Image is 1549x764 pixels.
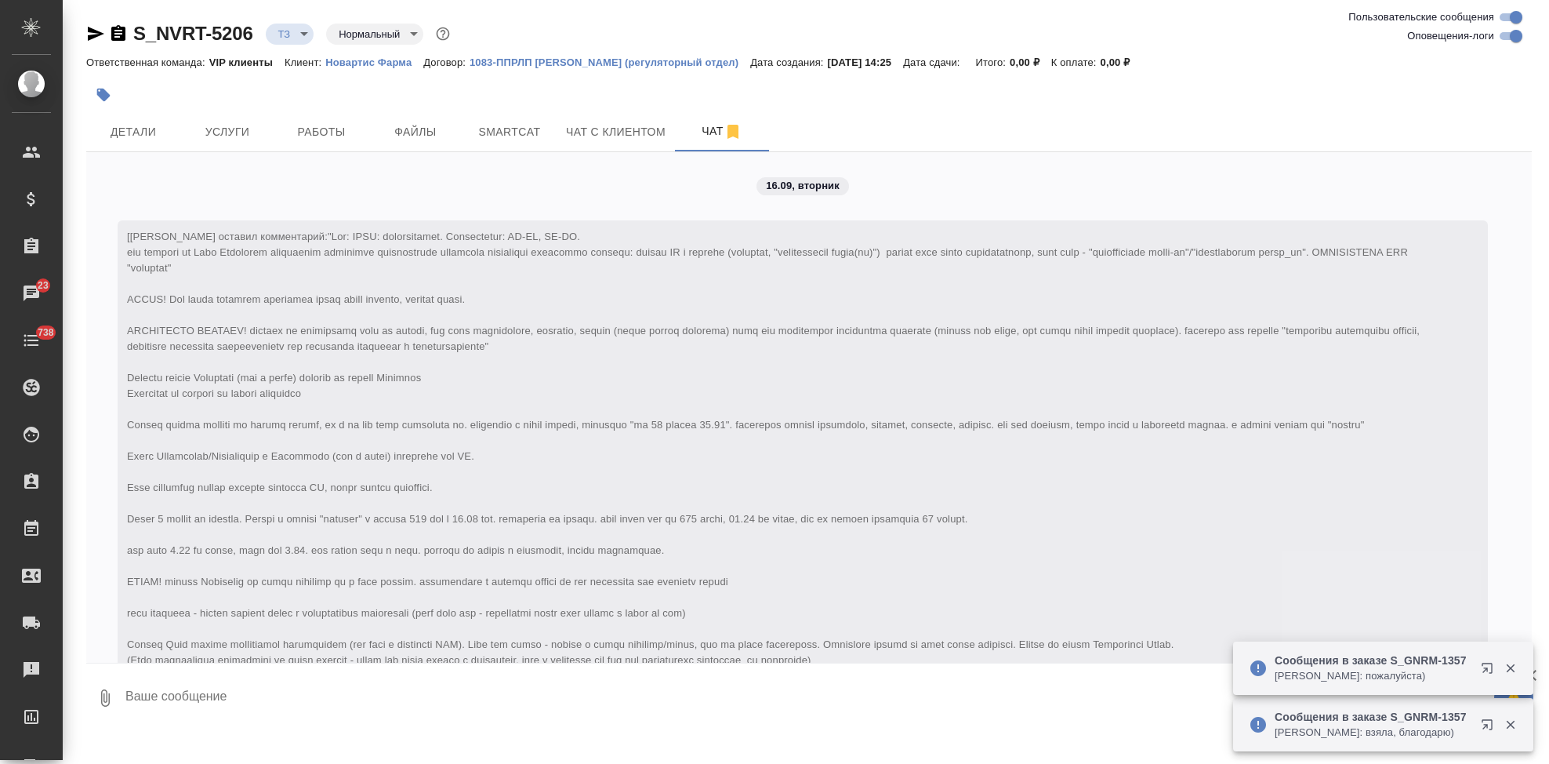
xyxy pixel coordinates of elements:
[325,56,423,68] p: Новартис Фарма
[1101,56,1142,68] p: 0,00 ₽
[28,278,58,293] span: 23
[470,56,750,68] p: 1083-ППРЛП [PERSON_NAME] (регуляторный отдел)
[86,78,121,112] button: Добавить тэг
[1275,709,1471,725] p: Сообщения в заказе S_GNRM-1357
[209,56,285,68] p: VIP клиенты
[1348,9,1494,25] span: Пользовательские сообщения
[274,27,296,41] button: ТЗ
[750,56,827,68] p: Дата создания:
[724,122,742,141] svg: Отписаться
[566,122,666,142] span: Чат с клиентом
[133,23,253,44] a: S_NVRT-5206
[1494,718,1526,732] button: Закрыть
[1275,668,1471,684] p: [PERSON_NAME]: пожалуйста)
[472,122,547,142] span: Smartcat
[433,24,453,44] button: Доп статусы указывают на важность/срочность заказа
[1471,653,1509,690] button: Открыть в новой вкладке
[766,178,840,194] p: 16.09, вторник
[1275,653,1471,668] p: Сообщения в заказе S_GNRM-1357
[334,27,404,41] button: Нормальный
[378,122,453,142] span: Файлы
[284,122,359,142] span: Работы
[1010,56,1051,68] p: 0,00 ₽
[96,122,171,142] span: Детали
[28,325,63,340] span: 738
[325,55,423,68] a: Новартис Фарма
[903,56,963,68] p: Дата сдачи:
[266,24,314,45] div: ТЗ
[285,56,325,68] p: Клиент:
[1407,28,1494,44] span: Оповещения-логи
[86,56,209,68] p: Ответственная команда:
[1494,661,1526,675] button: Закрыть
[4,274,59,313] a: 23
[190,122,265,142] span: Услуги
[1275,725,1471,740] p: [PERSON_NAME]: взяла, благодарю)
[423,56,470,68] p: Договор:
[109,24,128,43] button: Скопировать ссылку
[1471,709,1509,747] button: Открыть в новой вкладке
[828,56,904,68] p: [DATE] 14:25
[470,55,750,68] a: 1083-ППРЛП [PERSON_NAME] (регуляторный отдел)
[684,122,760,141] span: Чат
[86,24,105,43] button: Скопировать ссылку для ЯМессенджера
[1051,56,1101,68] p: К оплате:
[976,56,1010,68] p: Итого:
[326,24,423,45] div: ТЗ
[4,321,59,360] a: 738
